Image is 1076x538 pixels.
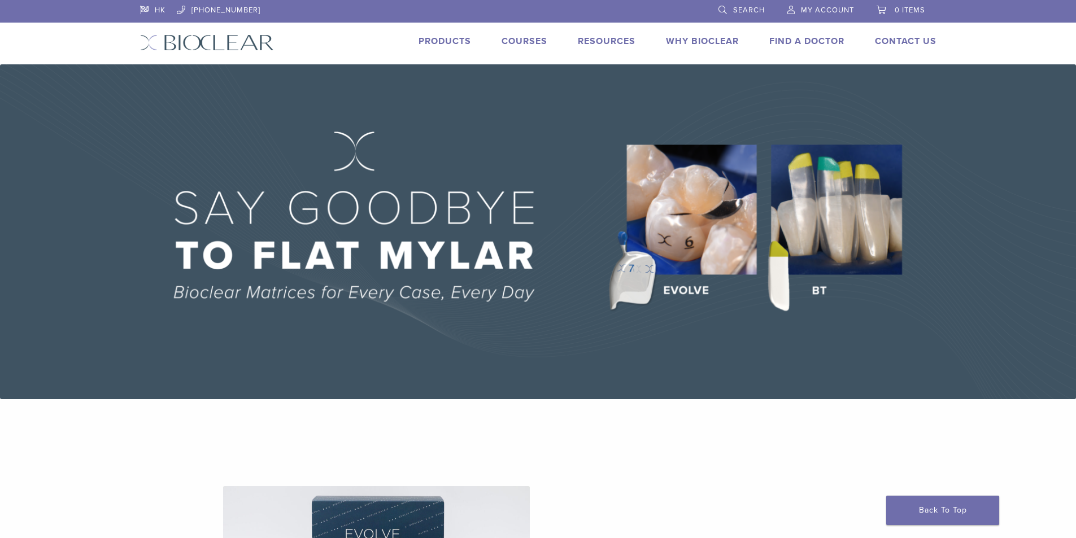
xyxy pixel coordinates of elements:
[502,36,547,47] a: Courses
[666,36,739,47] a: Why Bioclear
[769,36,844,47] a: Find A Doctor
[733,6,765,15] span: Search
[875,36,936,47] a: Contact Us
[140,34,274,51] img: Bioclear
[895,6,925,15] span: 0 items
[801,6,854,15] span: My Account
[419,36,471,47] a: Products
[886,496,999,525] a: Back To Top
[578,36,635,47] a: Resources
